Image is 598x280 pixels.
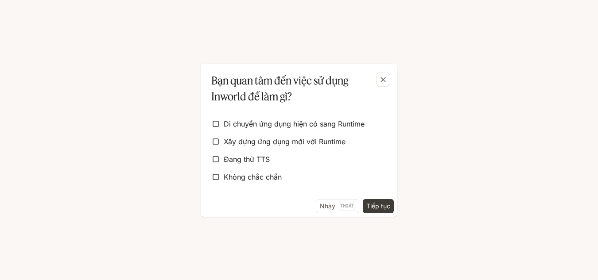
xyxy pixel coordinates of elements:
[366,202,390,210] font: Tiếp tục
[224,155,270,164] font: Đang thử TTS
[340,203,354,209] font: Thoát
[224,173,282,181] font: Không chắc chắn
[316,199,359,213] button: NhảyThoát
[224,119,365,128] font: Di chuyển ứng dụng hiện có sang Runtime
[224,137,346,146] font: Xây dựng ứng dụng mới với Runtime
[320,202,335,210] font: Nhảy
[211,74,348,103] font: Bạn quan tâm đến việc sử dụng Inworld để làm gì?
[363,199,394,213] button: Tiếp tục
